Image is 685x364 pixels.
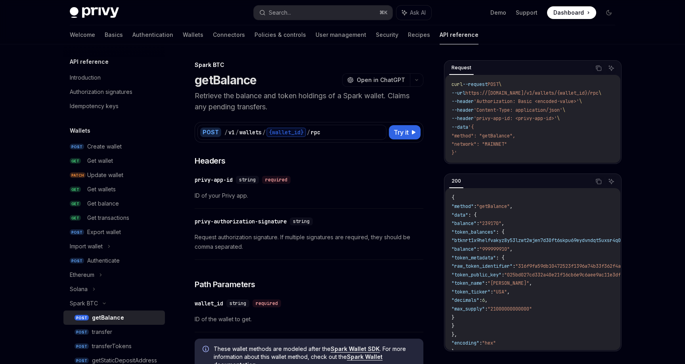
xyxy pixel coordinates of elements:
span: "21000000000000" [488,306,532,312]
span: "USA" [493,289,507,295]
span: ID of your Privy app. [195,191,423,200]
a: Welcome [70,25,95,44]
span: : [485,280,488,286]
span: "balance" [452,220,476,227]
span: , [510,246,513,252]
span: Request authorization signature. If multiple signatures are required, they should be comma separa... [195,233,423,252]
div: transfer [92,327,112,337]
span: }, [452,332,457,338]
button: Copy the contents from the code block [593,176,604,187]
span: : { [496,255,504,261]
div: Get wallet [87,156,113,166]
span: : [485,306,488,312]
span: string [239,177,256,183]
span: : { [468,212,476,218]
span: "token_balances" [452,229,496,235]
div: Import wallet [70,242,103,251]
span: POST [75,343,89,349]
a: POSTCreate wallet [63,139,165,154]
div: Get transactions [87,213,129,223]
span: POST [70,258,84,264]
span: Path Parameters [195,279,255,290]
a: Connectors [213,25,245,44]
span: \ [557,115,560,122]
a: Recipes [408,25,430,44]
span: { [452,194,454,201]
a: Basics [105,25,123,44]
span: "network": "MAINNET" [452,141,507,147]
div: Spark BTC [195,61,423,69]
span: \ [563,107,565,113]
a: GETGet transactions [63,211,165,225]
span: } [452,314,454,321]
a: Security [376,25,398,44]
span: 'Content-Type: application/json' [474,107,563,113]
span: , [501,220,504,227]
button: Ask AI [606,176,616,187]
button: Copy the contents from the code block [593,63,604,73]
span: "encoding" [452,340,479,346]
span: GET [70,201,81,207]
span: "hex" [482,340,496,346]
a: API reference [440,25,478,44]
div: 200 [449,176,463,186]
div: Create wallet [87,142,122,151]
div: Idempotency keys [70,101,119,111]
span: 'Authorization: Basic <encoded-value>' [474,98,579,105]
a: GETGet wallets [63,182,165,196]
span: POST [70,144,84,150]
span: : [479,340,482,346]
div: getBalance [92,313,124,322]
span: "balance" [452,246,476,252]
span: POST [488,81,499,88]
span: Open in ChatGPT [357,76,405,84]
span: } [452,349,454,355]
button: Ask AI [396,6,431,20]
div: / [224,128,228,136]
div: Update wallet [87,170,123,180]
div: Request [449,63,474,72]
div: required [253,299,281,307]
span: "max_supply" [452,306,485,312]
span: "method": "getBalance", [452,133,515,139]
span: https://[DOMAIN_NAME]/v1/wallets/{wallet_id}/rpc [465,90,599,96]
span: GET [70,215,81,221]
span: --url [452,90,465,96]
span: : { [496,229,504,235]
a: Wallets [183,25,203,44]
span: }' [452,150,457,156]
span: --header [452,115,474,122]
span: : [501,272,504,278]
span: POST [75,329,89,335]
span: "decimals" [452,297,479,303]
span: PATCH [70,172,86,178]
a: Dashboard [547,6,596,19]
span: ⌘ K [379,10,388,16]
a: Demo [490,9,506,17]
img: dark logo [70,7,119,18]
span: --header [452,98,474,105]
span: POST [75,358,89,364]
a: Authorization signatures [63,85,165,99]
p: Retrieve the balance and token holdings of a Spark wallet. Claims any pending transfers. [195,90,423,112]
a: POSTgetBalance [63,311,165,325]
span: "239170" [479,220,501,227]
div: POST [200,128,221,137]
div: v1 [228,128,235,136]
div: wallet_id [195,299,223,307]
button: Toggle dark mode [603,6,615,19]
div: rpc [311,128,320,136]
span: "btknrt1x9helfvakyz8y53lzwt2wjen7d30ft6skpu69eydvndqt5uxsr4q0zvugn" [452,237,637,244]
span: --data [452,124,468,130]
a: PATCHUpdate wallet [63,168,165,182]
a: POSTAuthenticate [63,253,165,268]
a: User management [316,25,366,44]
div: Spark BTC [70,299,98,308]
div: Ethereum [70,270,94,280]
span: "token_metadata" [452,255,496,261]
span: : [513,263,515,269]
div: privy-authorization-signature [195,217,287,225]
span: POST [70,229,84,235]
span: \ [579,98,582,105]
span: "token_name" [452,280,485,286]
